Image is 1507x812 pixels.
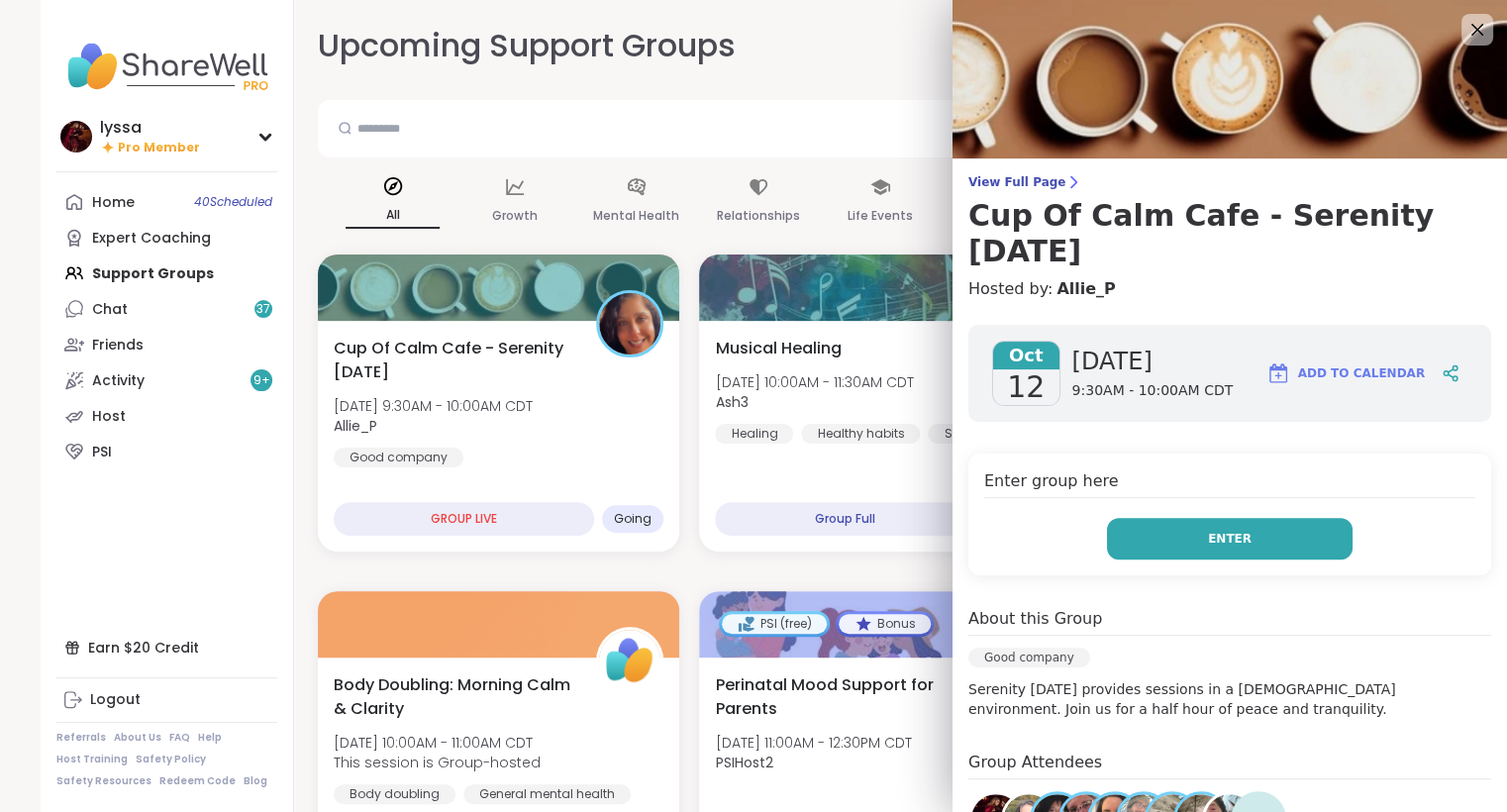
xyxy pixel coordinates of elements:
[198,731,222,745] a: Help
[722,614,827,634] div: PSI (free)
[715,673,955,721] span: Perinatal Mood Support for Parents
[1257,350,1434,397] button: Add to Calendar
[334,502,594,536] div: GROUP LIVE
[715,502,973,536] div: Group Full
[92,193,135,213] div: Home
[56,753,128,766] a: Host Training
[801,424,920,444] div: Healthy habits
[92,336,144,355] div: Friends
[968,679,1491,719] p: Serenity [DATE] provides sessions in a [DEMOGRAPHIC_DATA] environment. Join us for a half hour of...
[114,731,161,745] a: About Us
[715,392,748,412] b: Ash3
[968,277,1491,301] h4: Hosted by:
[92,407,126,427] div: Host
[715,337,841,360] span: Musical Healing
[928,424,1016,444] div: Self-care
[56,682,277,718] a: Logout
[56,32,277,101] img: ShareWell Nav Logo
[715,372,913,392] span: [DATE] 10:00AM - 11:30AM CDT
[92,300,128,320] div: Chat
[968,607,1102,631] h4: About this Group
[717,204,800,228] p: Relationships
[56,630,277,665] div: Earn $20 Credit
[334,448,463,467] div: Good company
[715,424,793,444] div: Healing
[1007,369,1045,405] span: 12
[334,784,455,804] div: Body doubling
[56,434,277,469] a: PSI
[56,362,277,398] a: Activity9+
[614,511,652,527] span: Going
[968,174,1491,269] a: View Full PageCup Of Calm Cafe - Serenity [DATE]
[1208,530,1252,548] span: Enter
[1056,277,1115,301] a: Allie_P
[848,204,913,228] p: Life Events
[92,371,145,391] div: Activity
[318,24,736,68] h2: Upcoming Support Groups
[463,784,631,804] div: General mental health
[715,733,911,753] span: [DATE] 11:00AM - 12:30PM CDT
[56,731,106,745] a: Referrals
[56,184,277,220] a: Home40Scheduled
[839,614,931,634] div: Bonus
[159,774,236,788] a: Redeem Code
[194,194,272,210] span: 40 Scheduled
[56,220,277,255] a: Expert Coaching
[1072,346,1234,377] span: [DATE]
[118,140,200,156] span: Pro Member
[244,774,267,788] a: Blog
[100,117,200,139] div: lyssa
[334,753,541,772] span: This session is Group-hosted
[593,204,679,228] p: Mental Health
[136,753,206,766] a: Safety Policy
[334,733,541,753] span: [DATE] 10:00AM - 11:00AM CDT
[334,337,574,384] span: Cup Of Calm Cafe - Serenity [DATE]
[1072,381,1234,401] span: 9:30AM - 10:00AM CDT
[968,751,1491,779] h4: Group Attendees
[968,174,1491,190] span: View Full Page
[984,469,1475,498] h4: Enter group here
[256,301,270,318] span: 37
[1107,518,1353,559] button: Enter
[60,121,92,152] img: lyssa
[346,203,440,229] p: All
[56,327,277,362] a: Friends
[92,443,112,462] div: PSI
[334,396,533,416] span: [DATE] 9:30AM - 10:00AM CDT
[334,416,377,436] b: Allie_P
[599,293,660,355] img: Allie_P
[599,630,660,691] img: ShareWell
[968,198,1491,269] h3: Cup Of Calm Cafe - Serenity [DATE]
[56,774,151,788] a: Safety Resources
[169,731,190,745] a: FAQ
[253,372,270,389] span: 9 +
[90,690,141,710] div: Logout
[968,648,1090,667] div: Good company
[715,753,772,772] b: PSIHost2
[993,342,1059,369] span: Oct
[1266,361,1290,385] img: ShareWell Logomark
[492,204,538,228] p: Growth
[56,291,277,327] a: Chat37
[56,398,277,434] a: Host
[1298,364,1425,382] span: Add to Calendar
[92,229,211,249] div: Expert Coaching
[334,673,574,721] span: Body Doubling: Morning Calm & Clarity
